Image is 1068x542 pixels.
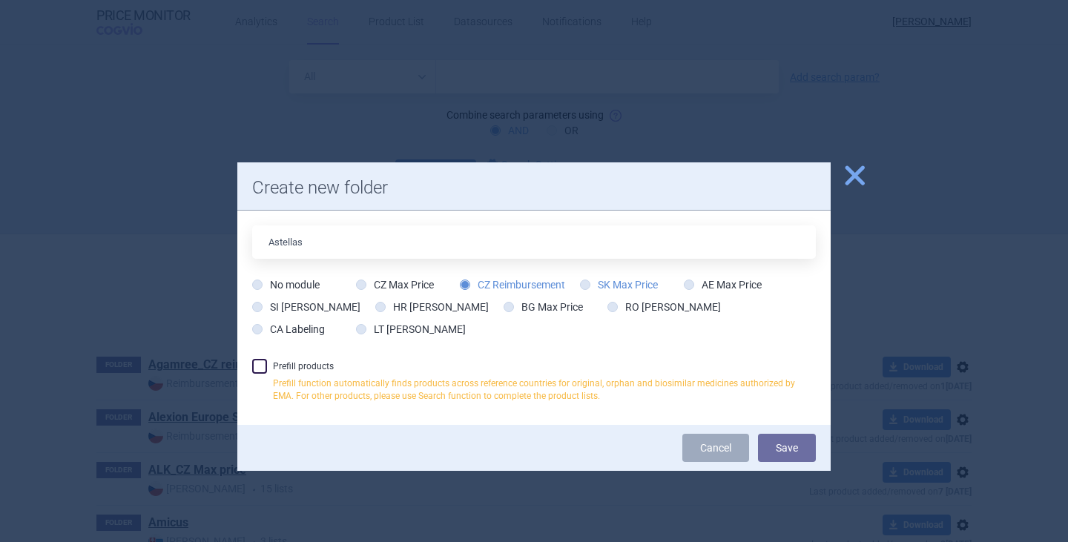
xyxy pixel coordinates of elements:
[356,322,466,337] label: LT [PERSON_NAME]
[375,300,489,314] label: HR [PERSON_NAME]
[607,300,721,314] label: RO [PERSON_NAME]
[273,377,816,403] p: Prefill function automatically finds products across reference countries for original, orphan and...
[252,177,816,199] h1: Create new folder
[252,300,360,314] label: SI [PERSON_NAME]
[504,300,583,314] label: BG Max Price
[252,277,320,292] label: No module
[684,277,762,292] label: AE Max Price
[580,277,658,292] label: SK Max Price
[252,359,816,410] label: Prefill products
[460,277,565,292] label: CZ Reimbursement
[356,277,434,292] label: CZ Max Price
[682,434,749,462] a: Cancel
[252,322,325,337] label: CA Labeling
[252,225,816,259] input: Folder name
[758,434,816,462] button: Save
